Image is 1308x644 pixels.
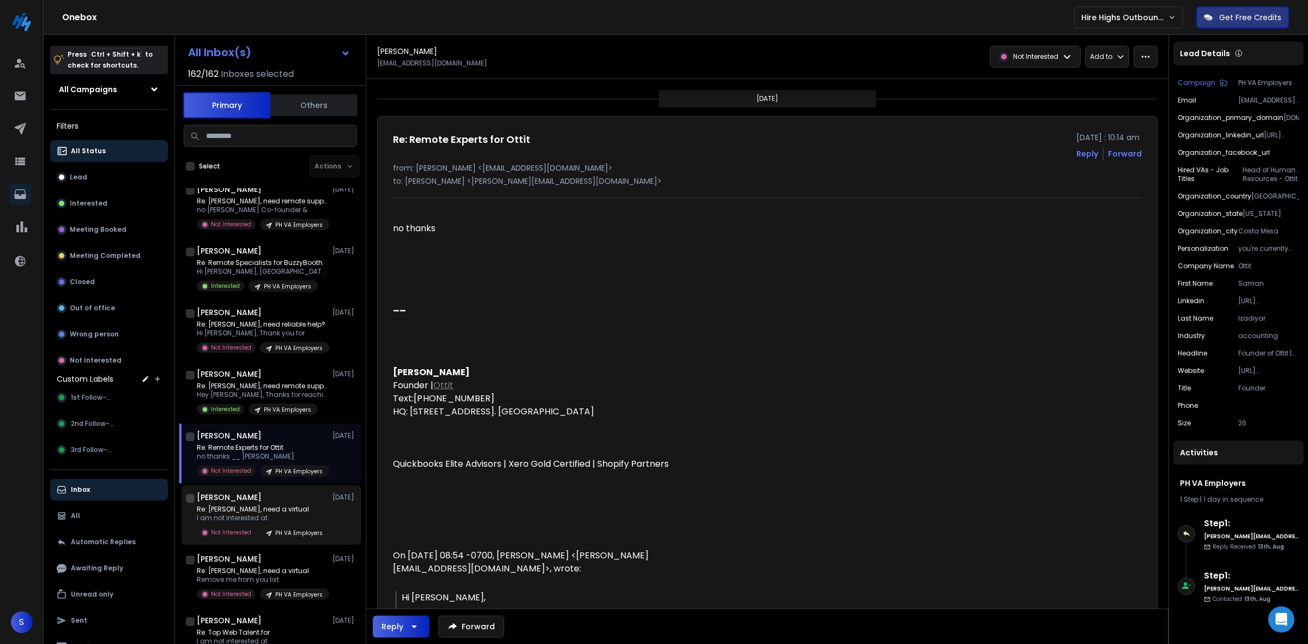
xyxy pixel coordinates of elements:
p: Get Free Credits [1219,12,1281,23]
span: 162 / 162 [188,68,219,81]
p: [EMAIL_ADDRESS][DOMAIN_NAME] [1238,96,1299,105]
p: Sent [71,616,87,625]
h3: Inboxes selected [221,68,294,81]
p: Not Interested [211,220,251,228]
button: Reply [1076,148,1098,159]
p: Re: Remote Experts for Ottit [197,443,328,452]
p: [DATE] [332,431,357,440]
button: Reply [373,616,429,637]
p: size [1178,419,1191,428]
p: organization_country [1178,192,1251,201]
p: PH VA Employers [275,221,323,229]
p: Meeting Booked [70,225,126,234]
button: Forward [438,616,504,637]
p: Saman [1238,279,1299,288]
p: from: [PERSON_NAME] <[EMAIL_ADDRESS][DOMAIN_NAME]> [393,162,1142,173]
p: Phone [1178,401,1198,410]
p: Interested [211,405,240,413]
p: linkedin [1178,297,1204,305]
p: Last Name [1178,314,1213,323]
button: Primary [183,92,270,118]
h1: All Campaigns [59,84,117,95]
button: S [11,611,33,633]
p: Head of Human Resources - Ottit Inc. - Ecommerce Bookkeeping [1243,166,1300,183]
p: Press to check for shortcuts. [68,49,153,71]
div: Reply [381,621,403,632]
h1: [PERSON_NAME] [197,245,262,256]
font: __ [393,300,406,313]
span: Ctrl + Shift + k [89,48,142,61]
p: [EMAIL_ADDRESS][DOMAIN_NAME] [377,59,487,68]
p: Reply Received [1213,543,1284,551]
p: Re: [PERSON_NAME], need a virtual [197,567,328,575]
button: Interested [50,192,168,214]
div: Open Intercom Messenger [1268,606,1294,633]
p: [DOMAIN_NAME] [1283,113,1299,122]
font: HQ: [STREET_ADDRESS]. [GEOGRAPHIC_DATA] [393,405,594,418]
p: [DATE] [332,370,357,378]
p: PH VA Employers [264,282,311,291]
span: 1 day in sequence [1203,495,1263,504]
p: Unread only [71,590,113,599]
h1: [PERSON_NAME] [197,553,262,564]
button: Campaign [1178,79,1227,87]
p: Lead Details [1180,48,1230,59]
p: Hi [PERSON_NAME], Thank you for [197,329,328,338]
p: Add to [1090,52,1112,61]
button: Not Interested [50,350,168,371]
p: [US_STATE] [1243,209,1299,218]
h1: [PERSON_NAME] [197,307,262,318]
p: [DATE] : 10:14 am [1076,132,1142,143]
p: Meeting Completed [70,251,141,260]
p: Interested [211,282,240,290]
p: Remove me from you list [197,575,328,584]
div: Activities [1173,441,1304,465]
p: Re: [PERSON_NAME], need remote support? [197,197,328,206]
h1: Onebox [62,11,1074,24]
h6: Step 1 : [1204,517,1299,530]
p: Automatic Replies [71,538,136,546]
p: to: [PERSON_NAME] <[PERSON_NAME][EMAIL_ADDRESS][DOMAIN_NAME]> [393,176,1142,186]
b: [PERSON_NAME] [393,366,470,378]
span: 2nd Follow-up [71,419,118,428]
button: Others [270,93,358,117]
h1: [PERSON_NAME] [197,492,262,503]
p: [URL][DOMAIN_NAME] [1238,297,1299,305]
p: Costa Mesa [1238,227,1299,236]
div: Founder | [393,287,711,523]
button: Closed [50,271,168,293]
p: PH VA Employers [275,529,323,537]
h1: [PERSON_NAME] [197,184,262,195]
button: All Inbox(s) [179,41,359,63]
p: industry [1178,332,1205,340]
button: Meeting Booked [50,219,168,240]
p: organization_city [1178,227,1238,236]
button: Wrong person [50,323,168,345]
p: Founder of Ottit | The full suite bookkeeping firm supporting fast-growing Shopify and SaaS compa... [1238,349,1299,358]
h6: [PERSON_NAME][EMAIL_ADDRESS][DOMAIN_NAME] [1204,532,1299,540]
h3: Custom Labels [57,374,113,384]
button: All [50,505,168,527]
button: Inbox [50,479,168,501]
p: Izadiyar [1238,314,1299,323]
span: 13th, Aug [1244,595,1270,603]
h1: [PERSON_NAME] [197,369,262,380]
p: Not Interested [211,467,251,475]
p: 26 [1238,419,1299,428]
label: Select [199,162,220,171]
a: Ottit [433,379,453,392]
h1: PH VA Employers [1180,478,1297,489]
p: Email [1178,96,1196,105]
p: Wrong person [70,330,119,339]
p: Out of office [70,304,115,312]
span: 3rd Follow-up [71,446,116,454]
h1: Re: Remote Experts for Ottit [393,132,530,147]
p: All [71,511,80,520]
p: Campaign [1178,79,1215,87]
p: Not Interested [211,344,251,352]
p: PH VA Employers [275,591,323,599]
p: Ottit [1238,262,1299,270]
h1: [PERSON_NAME] [197,615,262,626]
p: [URL][DOMAIN_NAME] [1264,131,1299,140]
